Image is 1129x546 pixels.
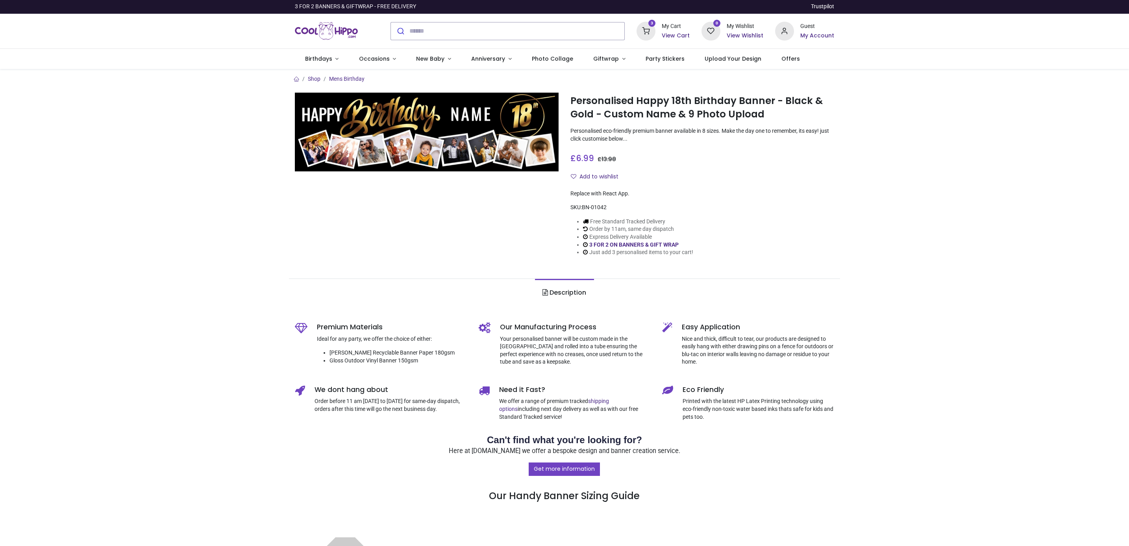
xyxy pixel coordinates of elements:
a: 3 [637,27,655,33]
p: Personalised eco-friendly premium banner available in 8 sizes. Make the day one to remember, its ... [570,127,834,143]
a: Occasions [349,49,406,69]
span: 6.99 [576,152,594,164]
h1: Personalised Happy 18th Birthday Banner - Black & Gold - Custom Name & 9 Photo Upload [570,94,834,121]
p: Order before 11 am [DATE] to [DATE] for same-day dispatch, orders after this time will go the nex... [315,397,467,413]
a: Mens Birthday [329,76,365,82]
a: My Account [800,32,834,40]
sup: 0 [713,20,721,27]
button: Add to wishlistAdd to wishlist [570,170,625,184]
a: Get more information [529,462,600,476]
h5: Premium Materials [317,322,467,332]
p: Ideal for any party, we offer the choice of either: [317,335,467,343]
span: £ [598,155,616,163]
a: Birthdays [295,49,349,69]
span: Birthdays [305,55,332,63]
span: New Baby [416,55,444,63]
span: Photo Collage [532,55,573,63]
a: View Wishlist [727,32,763,40]
img: Personalised Happy 18th Birthday Banner - Black & Gold - Custom Name & 9 Photo Upload [295,93,559,172]
h5: We dont hang about [315,385,467,395]
div: My Wishlist [727,22,763,30]
li: Express Delivery Available [583,233,693,241]
p: Here at [DOMAIN_NAME] we offer a bespoke design and banner creation service. [295,447,834,456]
h5: Easy Application [682,322,834,332]
a: Description [535,279,594,306]
div: 3 FOR 2 BANNERS & GIFTWRAP - FREE DELIVERY [295,3,416,11]
span: Offers [781,55,800,63]
li: Gloss Outdoor Vinyl Banner 150gsm [329,357,467,365]
a: New Baby [406,49,461,69]
sup: 3 [648,20,656,27]
a: Trustpilot [811,3,834,11]
a: View Cart [662,32,690,40]
span: BN-01042 [582,204,607,210]
h2: Can't find what you're looking for? [295,433,834,447]
a: Anniversary [461,49,522,69]
span: Occasions [359,55,390,63]
a: Giftwrap [583,49,635,69]
span: Party Stickers [646,55,685,63]
div: SKU: [570,204,834,212]
li: [PERSON_NAME] Recyclable Banner Paper 180gsm [329,349,467,357]
div: Guest [800,22,834,30]
a: 0 [701,27,720,33]
a: Logo of Cool Hippo [295,20,358,42]
a: 3 FOR 2 ON BANNERS & GIFT WRAP [589,241,679,248]
span: £ [570,152,594,164]
span: Anniversary [471,55,505,63]
h5: Eco Friendly [683,385,834,395]
span: Giftwrap [593,55,619,63]
a: Shop [308,76,320,82]
p: Nice and thick, difficult to tear, our products are designed to easily hang with either drawing p... [682,335,834,366]
p: We offer a range of premium tracked including next day delivery as well as with our free Standard... [499,397,651,421]
div: My Cart [662,22,690,30]
li: Free Standard Tracked Delivery [583,218,693,226]
li: Just add 3 personalised items to your cart! [583,249,693,256]
span: 13.98 [602,155,616,163]
div: Replace with React App. [570,190,834,198]
li: Order by 11am, same day dispatch [583,225,693,233]
h5: Our Manufacturing Process [500,322,651,332]
span: Upload Your Design [705,55,761,63]
i: Add to wishlist [571,174,576,179]
h3: Our Handy Banner Sizing Guide [295,462,834,503]
p: Your personalised banner will be custom made in the [GEOGRAPHIC_DATA] and rolled into a tube ensu... [500,335,651,366]
img: Cool Hippo [295,20,358,42]
p: Printed with the latest HP Latex Printing technology using eco-friendly non-toxic water based ink... [683,397,834,421]
button: Submit [391,22,409,40]
h5: Need it Fast? [499,385,651,395]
